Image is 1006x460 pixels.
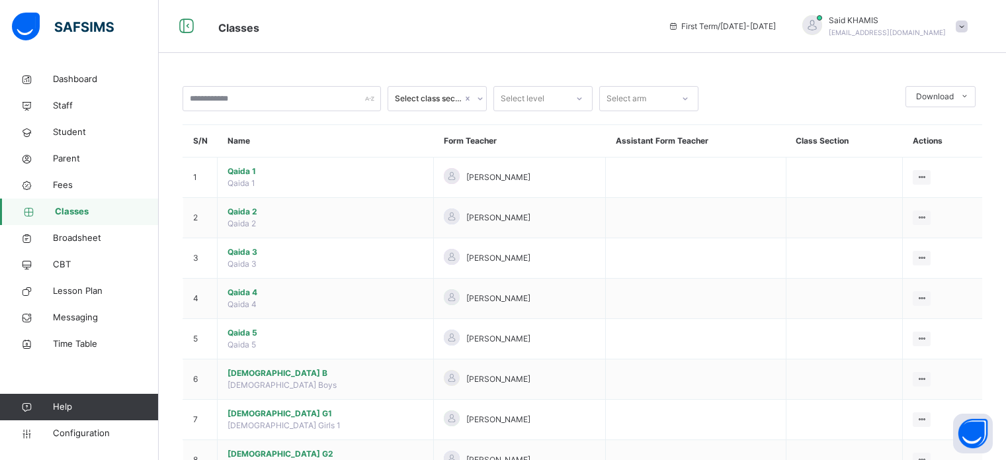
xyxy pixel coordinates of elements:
[53,400,158,414] span: Help
[228,380,337,390] span: [DEMOGRAPHIC_DATA] Boys
[183,400,218,440] td: 7
[53,285,159,298] span: Lesson Plan
[228,420,341,430] span: [DEMOGRAPHIC_DATA] Girls 1
[228,327,423,339] span: Qaida 5
[953,414,993,453] button: Open asap
[228,448,423,460] span: [DEMOGRAPHIC_DATA] G2
[789,15,974,38] div: SaidKHAMIS
[903,125,982,158] th: Actions
[434,125,606,158] th: Form Teacher
[183,319,218,359] td: 5
[183,279,218,319] td: 4
[53,338,159,351] span: Time Table
[228,206,423,218] span: Qaida 2
[228,218,256,228] span: Qaida 2
[228,408,423,420] span: [DEMOGRAPHIC_DATA] G1
[53,427,158,440] span: Configuration
[466,171,530,183] span: [PERSON_NAME]
[228,340,256,349] span: Qaida 5
[53,73,159,86] span: Dashboard
[466,212,530,224] span: [PERSON_NAME]
[395,93,462,105] div: Select class section
[12,13,114,40] img: safsims
[218,21,259,34] span: Classes
[53,232,159,245] span: Broadsheet
[829,28,946,36] span: [EMAIL_ADDRESS][DOMAIN_NAME]
[606,125,786,158] th: Assistant Form Teacher
[916,91,954,103] span: Download
[53,179,159,192] span: Fees
[786,125,902,158] th: Class Section
[228,246,423,258] span: Qaida 3
[466,252,530,264] span: [PERSON_NAME]
[53,126,159,139] span: Student
[53,311,159,324] span: Messaging
[466,293,530,304] span: [PERSON_NAME]
[55,205,159,218] span: Classes
[183,198,218,238] td: 2
[53,99,159,113] span: Staff
[228,259,257,269] span: Qaida 3
[53,258,159,271] span: CBT
[228,178,255,188] span: Qaida 1
[218,125,434,158] th: Name
[183,238,218,279] td: 3
[466,373,530,385] span: [PERSON_NAME]
[183,125,218,158] th: S/N
[228,287,423,299] span: Qaida 4
[228,367,423,379] span: [DEMOGRAPHIC_DATA] B
[668,21,776,32] span: session/term information
[829,15,946,26] span: Said KHAMIS
[53,152,159,165] span: Parent
[466,414,530,426] span: [PERSON_NAME]
[466,333,530,345] span: [PERSON_NAME]
[228,299,257,309] span: Qaida 4
[501,86,544,111] div: Select level
[183,158,218,198] td: 1
[183,359,218,400] td: 6
[228,165,423,177] span: Qaida 1
[607,86,646,111] div: Select arm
